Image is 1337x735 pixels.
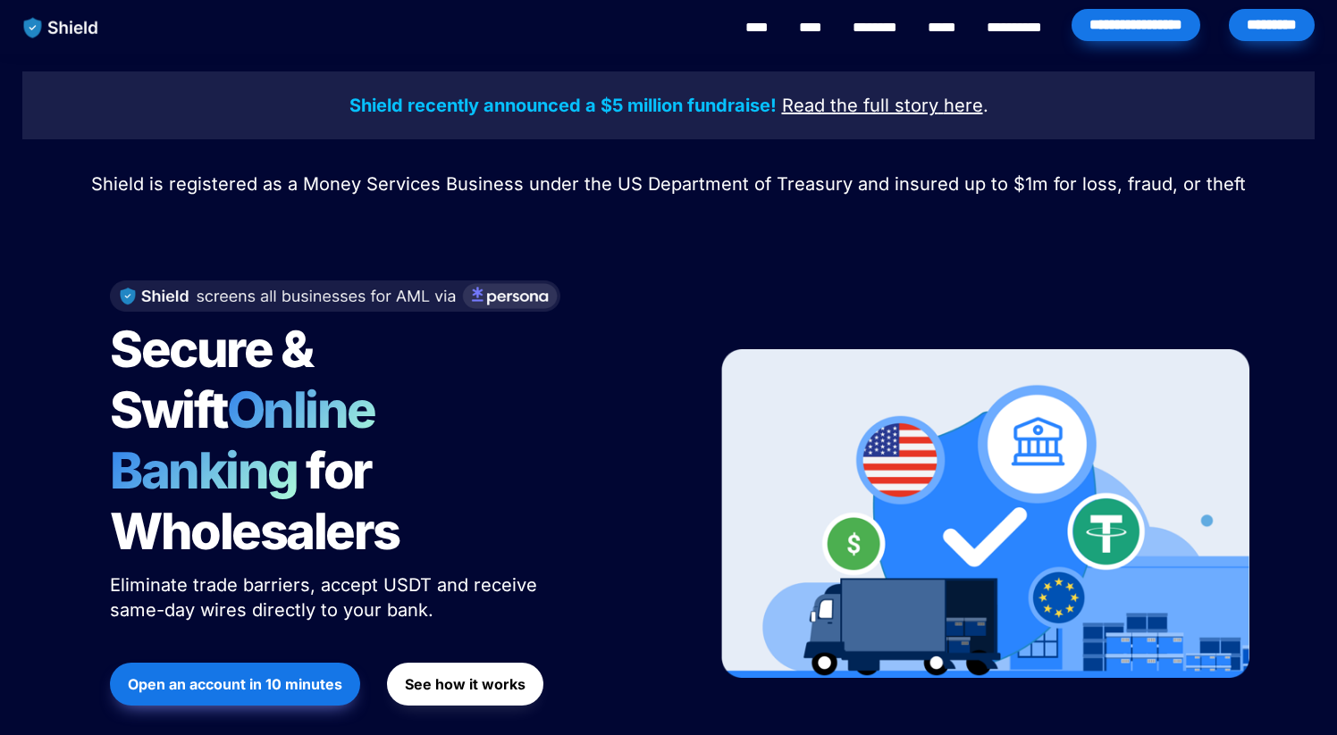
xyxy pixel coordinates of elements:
[128,675,342,693] strong: Open an account in 10 minutes
[405,675,526,693] strong: See how it works
[91,173,1246,195] span: Shield is registered as a Money Services Business under the US Department of Treasury and insured...
[387,663,543,706] button: See how it works
[387,654,543,714] a: See how it works
[110,574,542,621] span: Eliminate trade barriers, accept USDT and receive same-day wires directly to your bank.
[110,319,321,440] span: Secure & Swift
[944,97,983,115] a: here
[110,380,393,501] span: Online Banking
[349,95,777,116] strong: Shield recently announced a $5 million fundraise!
[983,95,988,116] span: .
[110,654,360,714] a: Open an account in 10 minutes
[110,663,360,706] button: Open an account in 10 minutes
[944,95,983,116] u: here
[15,9,107,46] img: website logo
[110,440,399,562] span: for Wholesalers
[782,95,938,116] u: Read the full story
[782,97,938,115] a: Read the full story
